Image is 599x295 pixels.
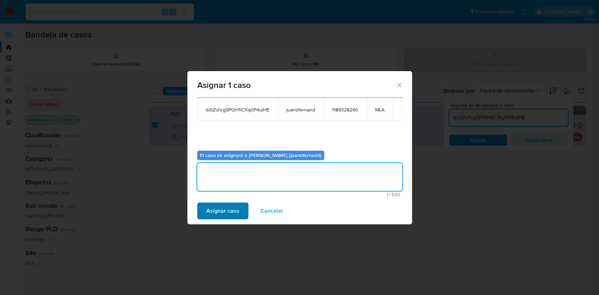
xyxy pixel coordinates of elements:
span: Asignar caso [206,203,239,219]
span: 1189328290 [332,107,358,113]
span: juanbfernand [286,107,315,113]
b: El caso se asignará a [PERSON_NAME] (juanbfernand) [200,152,321,159]
button: Cancelar [251,203,292,219]
div: assign-modal [187,71,412,224]
span: Cancelar [260,203,283,219]
span: Asignar 1 caso [197,81,396,89]
button: Asignar caso [197,203,248,219]
span: ibGZvhrgSPOH1lCXq0P4ulHE [206,107,269,113]
button: icon-button [401,105,410,114]
button: Cerrar ventana [396,82,402,88]
span: Máximo 500 caracteres [199,192,400,197]
span: MLA [375,107,385,113]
